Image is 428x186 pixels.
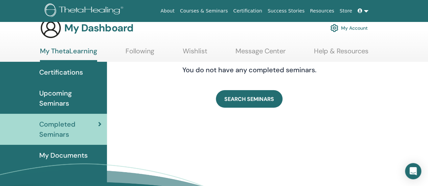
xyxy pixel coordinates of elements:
span: Completed Seminars [39,119,98,139]
a: My ThetaLearning [40,47,97,62]
a: My Account [330,21,368,35]
h4: You do not have any completed seminars. [143,66,356,74]
a: Help & Resources [314,47,368,60]
a: Message Center [235,47,286,60]
img: cog.svg [330,22,338,34]
img: logo.png [45,3,126,19]
span: SEARCH SEMINARS [224,96,274,103]
a: SEARCH SEMINARS [216,90,283,108]
span: Upcoming Seminars [39,88,102,108]
h3: My Dashboard [64,22,133,34]
a: About [158,5,177,17]
div: Open Intercom Messenger [405,163,421,179]
a: Certification [230,5,265,17]
a: Courses & Seminars [177,5,231,17]
span: My Documents [39,150,88,160]
a: Resources [307,5,337,17]
span: Certifications [39,67,83,77]
a: Success Stories [265,5,307,17]
a: Wishlist [183,47,207,60]
a: Following [126,47,154,60]
a: Store [337,5,355,17]
img: generic-user-icon.jpg [40,17,62,39]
